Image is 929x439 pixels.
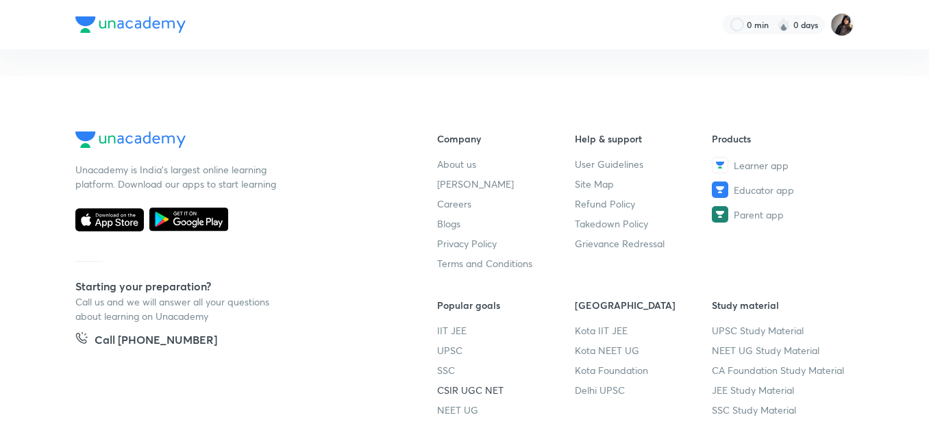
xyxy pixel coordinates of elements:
[75,131,393,151] a: Company Logo
[75,131,186,148] img: Company Logo
[734,158,789,173] span: Learner app
[712,298,850,312] h6: Study material
[437,363,575,377] a: SSC
[575,343,713,358] a: Kota NEET UG
[712,323,850,338] a: UPSC Study Material
[734,183,794,197] span: Educator app
[575,323,713,338] a: Kota IIT JEE
[712,403,850,417] a: SSC Study Material
[75,294,281,323] p: Call us and we will answer all your questions about learning on Unacademy
[95,331,217,351] h5: Call [PHONE_NUMBER]
[437,256,575,271] a: Terms and Conditions
[437,131,575,146] h6: Company
[712,131,850,146] h6: Products
[75,331,217,351] a: Call [PHONE_NUMBER]
[437,403,575,417] a: NEET UG
[437,236,575,251] a: Privacy Policy
[575,157,713,171] a: User Guidelines
[437,216,575,231] a: Blogs
[437,383,575,397] a: CSIR UGC NET
[712,343,850,358] a: NEET UG Study Material
[437,157,575,171] a: About us
[734,208,784,222] span: Parent app
[575,197,713,211] a: Refund Policy
[712,383,850,397] a: JEE Study Material
[437,197,575,211] a: Careers
[75,16,186,33] img: Company Logo
[712,206,850,223] a: Parent app
[437,343,575,358] a: UPSC
[777,18,791,32] img: streak
[712,363,850,377] a: CA Foundation Study Material
[575,236,713,251] a: Grievance Redressal
[712,206,728,223] img: Parent app
[575,363,713,377] a: Kota Foundation
[437,298,575,312] h6: Popular goals
[75,278,393,294] h5: Starting your preparation?
[712,157,728,173] img: Learner app
[437,323,575,338] a: IIT JEE
[830,13,854,36] img: Afeera M
[712,181,850,198] a: Educator app
[575,298,713,312] h6: [GEOGRAPHIC_DATA]
[712,181,728,198] img: Educator app
[712,157,850,173] a: Learner app
[575,177,713,191] a: Site Map
[575,383,713,397] a: Delhi UPSC
[437,197,471,211] span: Careers
[437,177,575,191] a: [PERSON_NAME]
[575,216,713,231] a: Takedown Policy
[575,131,713,146] h6: Help & support
[75,162,281,191] p: Unacademy is India’s largest online learning platform. Download our apps to start learning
